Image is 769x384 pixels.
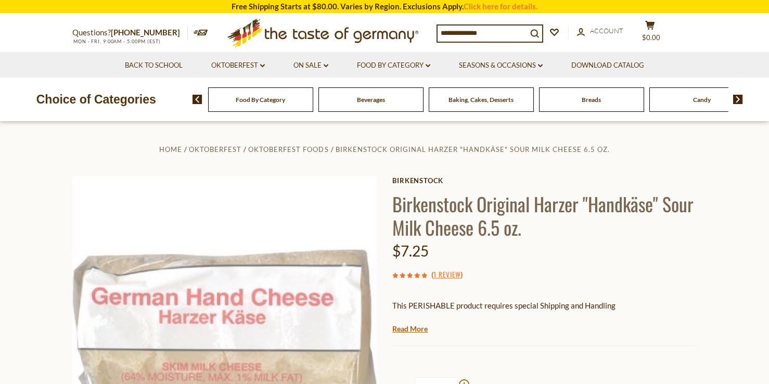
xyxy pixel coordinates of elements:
[189,145,241,153] a: Oktoberfest
[464,2,537,11] a: Click here for details.
[392,242,429,260] span: $7.25
[693,96,711,104] a: Candy
[72,26,188,40] p: Questions?
[125,60,183,71] a: Back to School
[448,96,514,104] a: Baking, Cakes, Desserts
[211,60,265,71] a: Oktoberfest
[642,33,660,42] span: $0.00
[571,60,644,71] a: Download Catalog
[248,145,328,153] a: Oktoberfest Foods
[590,27,623,35] span: Account
[733,95,743,104] img: next arrow
[392,192,697,239] h1: Birkenstock Original Harzer "Handkäse" Sour Milk Cheese 6.5 oz.
[433,269,460,280] a: 1 Review
[582,96,601,104] a: Breads
[634,20,665,46] button: $0.00
[193,95,202,104] img: previous arrow
[236,96,285,104] a: Food By Category
[159,145,182,153] a: Home
[392,324,428,334] a: Read More
[72,39,161,44] span: MON - FRI, 9:00AM - 5:00PM (EST)
[431,269,463,279] span: ( )
[293,60,328,71] a: On Sale
[577,25,623,37] a: Account
[392,299,697,312] p: This PERISHABLE product requires special Shipping and Handling
[402,320,697,333] li: We will ship this product in heat-protective packaging and ice.
[111,28,180,37] a: [PHONE_NUMBER]
[392,176,697,185] a: Birkenstock
[357,96,385,104] a: Beverages
[459,60,543,71] a: Seasons & Occasions
[357,60,430,71] a: Food By Category
[336,145,610,153] a: Birkenstock Original Harzer "Handkäse" Sour Milk Cheese 6.5 oz.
